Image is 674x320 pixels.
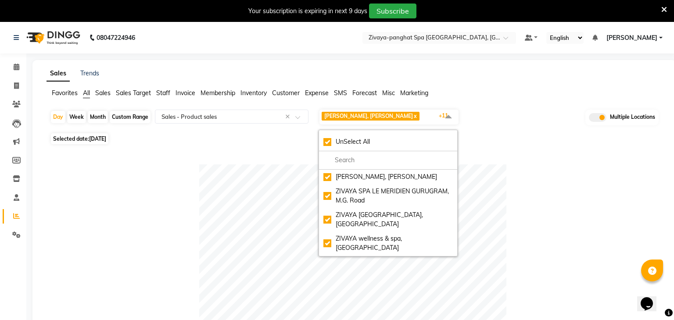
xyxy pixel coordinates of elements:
span: Staff [156,89,170,97]
div: Your subscription is expiring in next 9 days [248,7,367,16]
span: Clear all [285,112,293,121]
div: UnSelect All [323,137,453,146]
span: Sales Target [116,89,151,97]
div: Month [88,111,108,123]
span: Membership [201,89,235,97]
span: +11 [439,112,455,119]
a: Trends [80,69,99,77]
div: Day [51,111,65,123]
span: Multiple Locations [610,113,655,122]
span: Sales [95,89,111,97]
span: All [83,89,90,97]
span: Expense [305,89,329,97]
button: Subscribe [369,4,416,18]
span: Misc [382,89,395,97]
div: Custom Range [110,111,151,123]
div: Week [67,111,86,123]
input: multiselect-search [323,156,453,165]
div: ZIVAYA SPA LE MERIDIEN GURUGRAM, M.G. Road [323,187,453,205]
div: [PERSON_NAME], [PERSON_NAME] [323,172,453,181]
span: Invoice [176,89,195,97]
img: logo [22,25,82,50]
div: ZIVAYA wellness & spa, [GEOGRAPHIC_DATA] [323,234,453,252]
span: Marketing [400,89,428,97]
b: 08047224946 [97,25,135,50]
a: x [413,113,417,119]
span: Customer [272,89,300,97]
span: [PERSON_NAME], [PERSON_NAME] [324,113,413,119]
span: Selected date: [51,133,108,144]
span: Favorites [52,89,78,97]
span: Inventory [240,89,267,97]
a: Sales [47,66,70,82]
span: SMS [334,89,347,97]
iframe: chat widget [637,285,665,311]
span: Forecast [352,89,377,97]
span: [DATE] [89,135,106,142]
div: ZIVAYA [GEOGRAPHIC_DATA], [GEOGRAPHIC_DATA] [323,210,453,229]
span: [PERSON_NAME] [606,33,657,43]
